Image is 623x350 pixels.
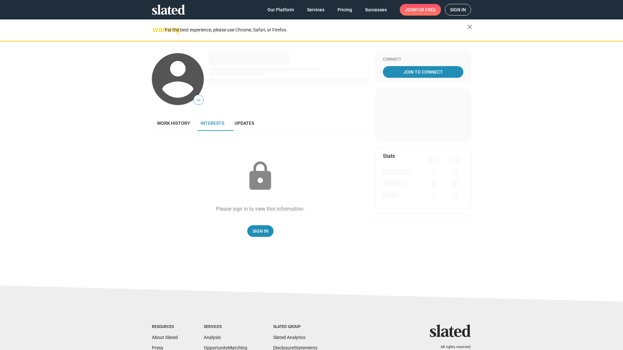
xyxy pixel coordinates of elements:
[165,26,467,34] div: For the best experience, please use Chrome, Safari, or Firefox.
[267,4,294,16] span: Our Platform
[204,324,247,330] div: Services
[194,96,203,104] span: —
[405,4,436,16] span: Join
[365,4,387,16] span: Successes
[195,115,229,131] a: Interests
[152,324,178,330] div: Resources
[302,4,330,16] a: Services
[152,335,178,340] a: About Slated
[450,4,466,15] span: Sign in
[384,66,462,78] span: Join To Connect
[204,335,221,340] a: Analysis
[273,335,305,340] a: Slated Analytics
[235,121,254,126] span: Updates
[307,4,324,16] span: Services
[216,205,305,212] div: Please sign in to view this information.
[383,66,463,78] a: Join To Connect
[445,4,471,16] a: Sign in
[383,57,463,62] div: Connect
[152,115,195,131] a: Work history
[337,4,352,16] span: Pricing
[229,115,259,131] a: Updates
[153,26,160,33] mat-icon: warning
[466,23,474,31] mat-icon: close
[201,121,224,126] span: Interests
[415,4,436,16] span: for free
[262,4,299,16] a: Our Platform
[252,225,268,237] span: Sign In
[400,4,441,16] a: Joinfor free
[383,153,395,159] mat-card-title: Stats
[273,324,317,330] div: Slated Group
[360,4,392,16] a: Successes
[247,225,274,237] a: Sign In
[332,4,357,16] a: Pricing
[157,121,190,126] span: Work history
[244,160,276,192] mat-icon: lock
